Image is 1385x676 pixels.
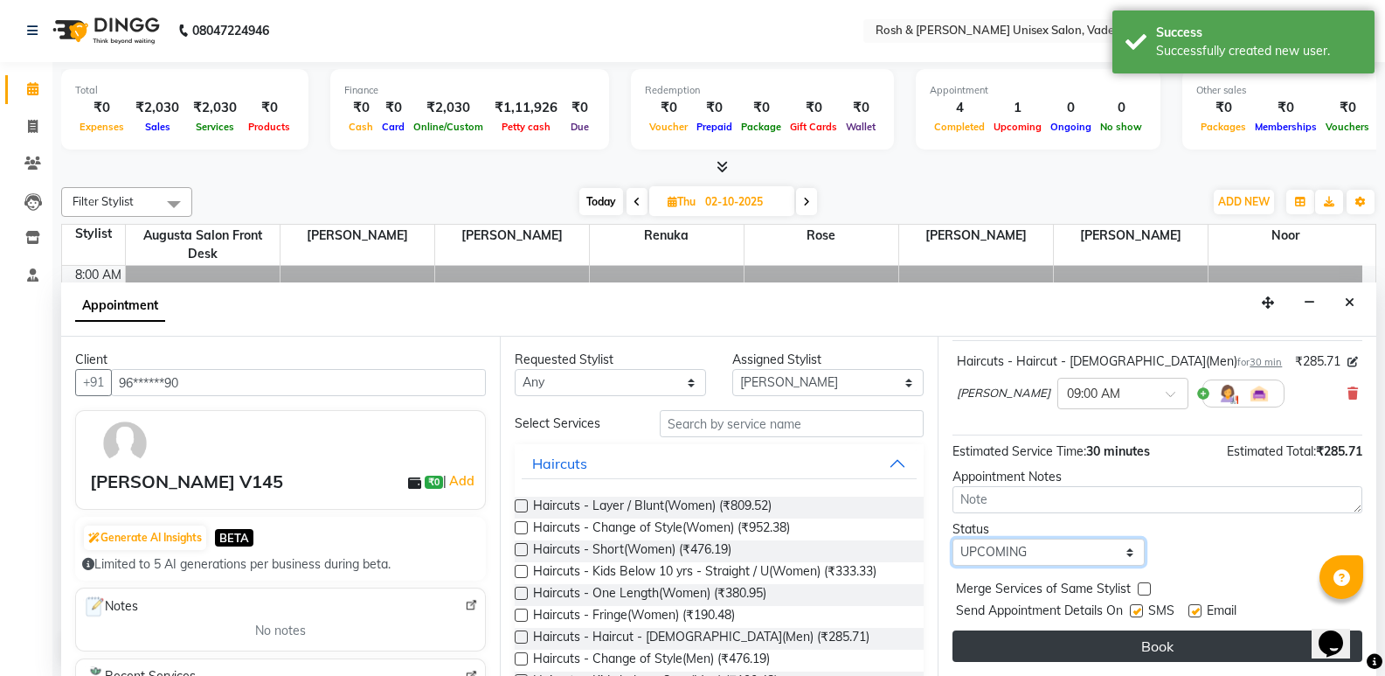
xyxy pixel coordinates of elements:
span: Email [1207,602,1236,624]
button: Book [952,631,1362,662]
div: ₹0 [737,98,786,118]
span: Gift Cards [786,121,841,133]
div: ₹0 [377,98,409,118]
div: ₹0 [244,98,294,118]
div: Assigned Stylist [732,351,924,369]
div: ₹0 [1321,98,1374,118]
span: 30 min [1250,356,1282,368]
div: ₹0 [786,98,841,118]
span: [PERSON_NAME] [1054,225,1208,247]
span: Cash [344,121,377,133]
div: ₹2,030 [409,98,488,118]
span: Estimated Total: [1227,443,1316,459]
span: Merge Services of Same Stylist [956,580,1131,602]
div: Stylist [62,225,125,243]
span: | [443,470,477,491]
img: Interior.png [1249,383,1270,404]
div: Status [952,520,1144,539]
i: Edit price [1347,357,1358,367]
span: Rose [744,225,898,247]
div: Haircuts [532,453,587,474]
span: Vouchers [1321,121,1374,133]
div: ₹0 [1196,98,1250,118]
div: 4 [930,98,989,118]
div: ₹0 [841,98,880,118]
img: Hairdresser.png [1217,383,1238,404]
button: ADD NEW [1214,190,1274,214]
div: Redemption [645,83,880,98]
span: Appointment [75,290,165,322]
span: Products [244,121,294,133]
span: Haircuts - Change of Style(Men) (₹476.19) [533,650,770,672]
b: 08047224946 [192,6,269,55]
span: Noor [1208,225,1363,247]
input: 2025-10-02 [700,189,787,215]
div: ₹0 [692,98,737,118]
span: No notes [255,622,306,640]
span: Prepaid [692,121,737,133]
div: ₹0 [344,98,377,118]
span: Today [579,188,623,215]
span: Renuka [590,225,744,247]
div: 1 [989,98,1046,118]
span: SMS [1148,602,1174,624]
span: [PERSON_NAME] [435,225,589,247]
span: Haircuts - Haircut - [DEMOGRAPHIC_DATA](Men) (₹285.71) [533,628,869,650]
div: Total [75,83,294,98]
div: 0 [1046,98,1096,118]
span: Haircuts - Kids Below 10 yrs - Straight / U(Women) (₹333.33) [533,562,876,584]
div: Appointment [930,83,1146,98]
button: Generate AI Insights [84,526,206,550]
span: Services [191,121,239,133]
span: Augusta Salon Front Desk [126,225,280,265]
span: Haircuts - Change of Style(Women) (₹952.38) [533,519,790,540]
iframe: chat widget [1312,606,1368,659]
span: Completed [930,121,989,133]
span: Voucher [645,121,692,133]
div: ₹1,11,926 [488,98,564,118]
div: Requested Stylist [515,351,706,369]
span: Petty cash [497,121,555,133]
input: Search by Name/Mobile/Email/Code [111,369,486,396]
span: Thu [663,195,700,208]
div: Limited to 5 AI generations per business during beta. [82,555,479,574]
span: ₹285.71 [1295,352,1340,371]
div: ₹2,030 [186,98,244,118]
span: Memberships [1250,121,1321,133]
div: Select Services [502,415,647,433]
div: Appointment Notes [952,468,1362,486]
span: Filter Stylist [73,194,134,208]
div: ₹0 [1250,98,1321,118]
div: ₹0 [75,98,128,118]
span: [PERSON_NAME] [899,225,1053,247]
button: Haircuts [522,448,918,479]
div: 8:00 AM [72,266,125,284]
span: Package [737,121,786,133]
span: [PERSON_NAME] [957,385,1050,402]
span: ADD NEW [1218,195,1270,208]
span: Due [566,121,593,133]
img: avatar [100,418,150,469]
span: Wallet [841,121,880,133]
span: Online/Custom [409,121,488,133]
span: Sales [141,121,175,133]
span: Ongoing [1046,121,1096,133]
span: ₹0 [425,476,443,490]
span: Expenses [75,121,128,133]
div: Successfully created new user. [1156,42,1361,60]
div: Success [1156,24,1361,42]
a: Add [447,470,477,491]
span: Haircuts - Layer / Blunt(Women) (₹809.52) [533,497,772,519]
span: Packages [1196,121,1250,133]
span: Notes [83,596,138,618]
span: No show [1096,121,1146,133]
span: BETA [215,529,253,546]
div: 0 [1096,98,1146,118]
div: ₹0 [564,98,595,118]
span: Haircuts - Fringe(Women) (₹190.48) [533,606,735,628]
span: Haircuts - Short(Women) (₹476.19) [533,540,731,562]
div: ₹2,030 [128,98,186,118]
span: ₹285.71 [1316,443,1362,459]
span: [PERSON_NAME] [280,225,434,247]
img: logo [45,6,164,55]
